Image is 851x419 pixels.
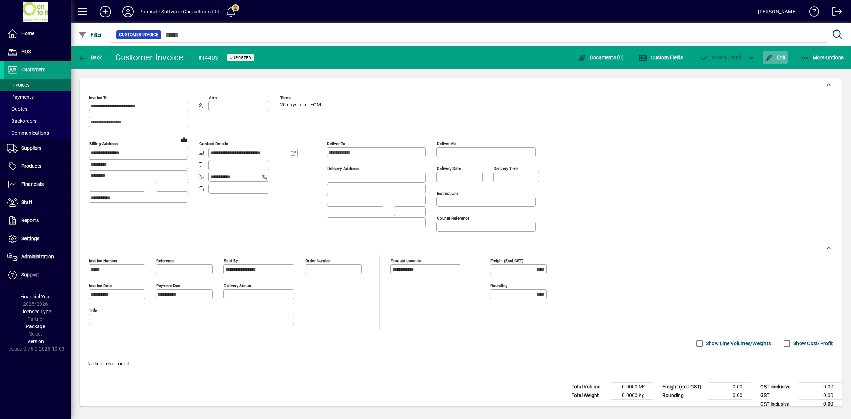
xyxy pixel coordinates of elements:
[4,248,71,266] a: Administration
[78,32,102,38] span: Filter
[4,127,71,139] a: Communications
[4,91,71,103] a: Payments
[156,258,174,263] mat-label: Reference
[156,283,180,288] mat-label: Payment due
[696,51,745,64] button: Post & Email
[21,254,54,259] span: Administration
[280,95,323,100] span: Terms
[568,391,611,400] td: Total Weight
[804,1,819,24] a: Knowledge Base
[115,52,184,63] div: Customer Invoice
[4,212,71,230] a: Reports
[659,391,708,400] td: Rounding
[89,95,108,100] mat-label: Invoice To
[611,391,653,400] td: 0.0000 Kg
[490,258,523,263] mat-label: Freight (excl GST)
[801,55,844,60] span: More Options
[21,145,41,151] span: Suppliers
[7,82,29,88] span: Invoices
[757,391,799,400] td: GST
[437,216,469,221] mat-label: Courier Reference
[78,55,102,60] span: Back
[757,400,799,409] td: GST inclusive
[708,391,751,400] td: 0.00
[437,141,456,146] mat-label: Deliver via
[4,139,71,157] a: Suppliers
[7,130,49,136] span: Communications
[4,103,71,115] a: Quotes
[4,176,71,193] a: Financials
[758,6,797,17] div: [PERSON_NAME]
[71,51,110,64] app-page-header-button: Back
[89,258,117,263] mat-label: Invoice number
[27,338,44,344] span: Version
[659,383,708,391] td: Freight (excl GST)
[7,106,27,112] span: Quotes
[280,102,321,108] span: 20 days after EOM
[94,5,117,18] button: Add
[139,6,219,17] div: Palmside Software Consultants Ltd
[117,5,139,18] button: Profile
[700,55,741,60] span: ost & Email
[89,283,112,288] mat-label: Invoice date
[799,51,846,64] button: More Options
[327,141,345,146] mat-label: Deliver To
[4,79,71,91] a: Invoices
[4,266,71,284] a: Support
[7,118,37,124] span: Backorders
[7,94,34,100] span: Payments
[4,194,71,211] a: Staff
[77,28,104,41] button: Filter
[708,383,751,391] td: 0.00
[799,391,842,400] td: 0.00
[209,95,217,100] mat-label: Attn
[639,55,683,60] span: Custom Fields
[21,31,34,36] span: Home
[21,236,39,241] span: Settings
[21,49,31,54] span: POS
[763,51,788,64] button: Edit
[494,166,518,171] mat-label: Delivery time
[21,217,39,223] span: Reports
[712,55,715,60] span: P
[20,294,51,299] span: Financial Year
[178,134,190,145] a: View on map
[21,67,45,72] span: Customers
[757,383,799,391] td: GST exclusive
[4,43,71,61] a: POS
[391,258,422,263] mat-label: Product location
[26,324,45,329] span: Package
[792,340,833,347] label: Show Cost/Profit
[799,383,842,391] td: 0.00
[637,51,685,64] button: Custom Fields
[80,353,842,375] div: No line items found
[568,383,611,391] td: Total Volume
[4,115,71,127] a: Backorders
[490,283,507,288] mat-label: Rounding
[89,308,97,313] mat-label: Title
[799,400,842,409] td: 0.00
[4,230,71,248] a: Settings
[224,283,251,288] mat-label: Delivery status
[827,1,842,24] a: Logout
[21,181,44,187] span: Financials
[764,55,786,60] span: Edit
[576,51,625,64] button: Documents (0)
[705,340,771,347] label: Show Line Volumes/Weights
[611,383,653,391] td: 0.0000 M³
[578,55,624,60] span: Documents (0)
[21,163,41,169] span: Products
[305,258,331,263] mat-label: Order number
[21,199,32,205] span: Staff
[437,191,458,196] mat-label: Instructions
[198,52,218,64] div: #14403
[4,158,71,175] a: Products
[437,166,461,171] mat-label: Delivery date
[119,31,158,38] span: Customer Invoice
[4,25,71,43] a: Home
[21,272,39,277] span: Support
[77,51,104,64] button: Back
[224,258,238,263] mat-label: Sold by
[20,309,51,314] span: Licensee Type
[230,55,251,60] span: Unposted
